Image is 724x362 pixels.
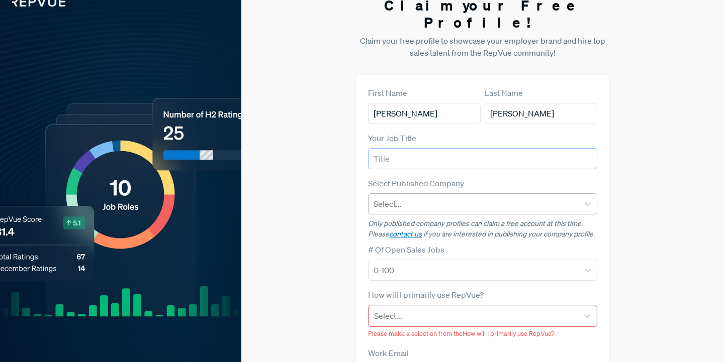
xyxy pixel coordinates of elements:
label: First Name [368,87,407,99]
label: Your Job Title [368,132,416,144]
input: Title [368,148,597,169]
span: Please make a selection from the How will I primarily use RepVue? [368,329,555,338]
input: Last Name [485,103,597,124]
label: How will I primarily use RepVue? [368,289,484,301]
label: Select Published Company [368,177,464,189]
input: First Name [368,103,481,124]
label: # Of Open Sales Jobs [368,244,444,256]
label: Work Email [368,347,409,359]
label: Last Name [485,87,523,99]
p: Claim your free profile to showcase your employer brand and hire top sales talent from the RepVue... [356,35,609,59]
p: Only published company profiles can claim a free account at this time. Please if you are interest... [368,218,597,239]
a: contact us [389,229,422,238]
